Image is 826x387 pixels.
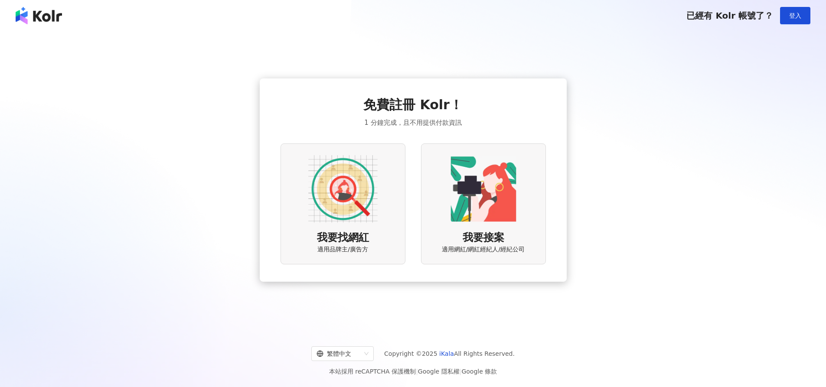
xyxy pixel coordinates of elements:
span: 適用品牌主/廣告方 [317,245,368,254]
img: KOL identity option [449,154,518,224]
a: iKala [439,350,454,357]
span: Copyright © 2025 All Rights Reserved. [384,348,515,359]
span: 1 分鐘完成，且不用提供付款資訊 [364,117,461,128]
span: | [460,368,462,375]
img: AD identity option [308,154,378,224]
a: Google 隱私權 [418,368,460,375]
a: Google 條款 [461,368,497,375]
span: 我要找網紅 [317,231,369,245]
img: logo [16,7,62,24]
span: 適用網紅/網紅經紀人/經紀公司 [442,245,525,254]
div: 繁體中文 [317,347,361,361]
span: 本站採用 reCAPTCHA 保護機制 [329,366,497,377]
span: 已經有 Kolr 帳號了？ [686,10,773,21]
button: 登入 [780,7,810,24]
span: | [416,368,418,375]
span: 免費註冊 Kolr！ [363,96,463,114]
span: 登入 [789,12,801,19]
span: 我要接案 [463,231,504,245]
